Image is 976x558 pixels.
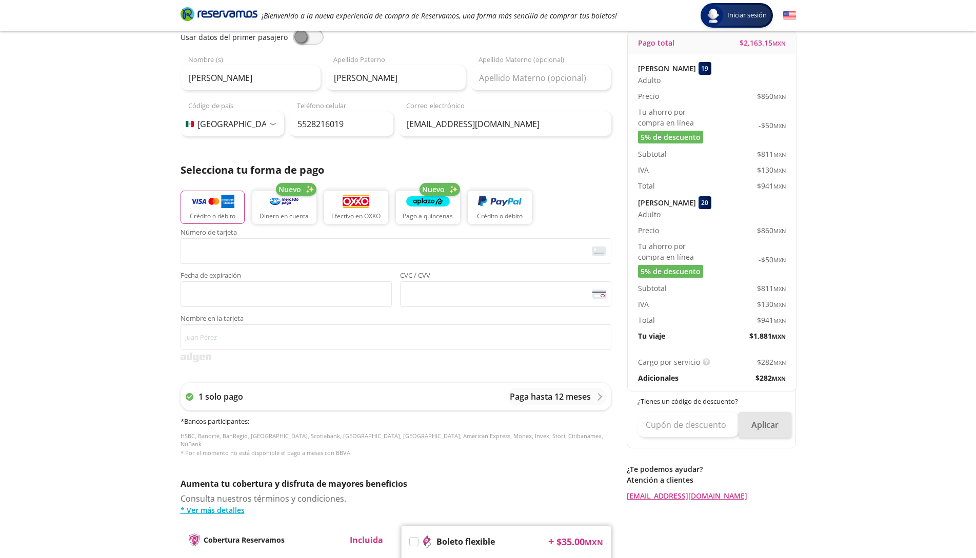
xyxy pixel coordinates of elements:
[757,180,786,191] span: $ 941
[181,315,611,324] span: Nombre en la tarjeta
[638,397,786,407] p: ¿Tienes un código de descuento?
[783,9,796,22] button: English
[181,191,245,224] button: Crédito o débito
[627,490,796,501] a: [EMAIL_ADDRESS][DOMAIN_NAME]
[181,492,611,515] div: Consulta nuestros términos y condiciones.
[181,449,350,457] span: * Por el momento no está disponible el pago a meses con BBVA
[755,373,786,383] span: $ 282
[185,284,387,304] iframe: Iframe de la fecha de caducidad de la tarjeta asegurada
[556,535,603,549] span: $ 35.00
[181,6,257,22] i: Brand Logo
[181,417,611,427] h6: * Bancos participantes :
[262,11,617,20] em: ¡Bienvenido a la nueva experiencia de compra de Reservamos, una forma más sencilla de comprar tus...
[699,196,711,209] div: 20
[181,505,611,515] a: * Ver más detalles
[638,225,659,236] p: Precio
[773,182,786,190] small: MXN
[181,32,288,42] span: Usar datos del primer pasajero
[471,65,611,91] input: Apellido Materno (opcional)
[638,412,739,438] input: Cupón de descuento
[772,375,786,382] small: MXN
[757,149,786,159] span: $ 811
[638,209,661,220] span: Adulto
[772,39,786,47] small: MXN
[181,324,611,350] input: Nombre en la tarjeta
[592,246,606,256] img: card
[773,256,786,264] small: MXN
[477,212,523,221] p: Crédito o débito
[749,330,786,341] span: $ 1,881
[181,162,611,178] p: Selecciona tu forma de pago
[773,359,786,366] small: MXN
[638,357,700,367] p: Cargo por servicio
[723,10,771,20] span: Iniciar sesión
[638,241,712,262] p: Tu ahorro por compra en línea
[204,534,285,545] p: Cobertura Reservamos
[548,534,554,549] p: +
[181,432,611,458] p: HSBC, Banorte, BanRegio, [GEOGRAPHIC_DATA], Scotiabank, [GEOGRAPHIC_DATA], [GEOGRAPHIC_DATA], Ame...
[759,120,786,131] span: -$ 50
[773,227,786,235] small: MXN
[638,315,655,325] p: Total
[405,284,607,304] iframe: Iframe del código de seguridad de la tarjeta asegurada
[186,121,194,127] img: MX
[252,191,316,224] button: Dinero en cuenta
[757,225,786,236] span: $ 860
[739,412,791,438] button: Aplicar
[638,299,649,309] p: IVA
[278,184,301,195] span: Nuevo
[399,111,611,137] input: Correo electrónico
[757,91,786,101] span: $ 860
[759,254,786,265] span: -$ 50
[190,212,235,221] p: Crédito o débito
[585,538,603,547] small: MXN
[772,333,786,340] small: MXN
[422,184,445,195] span: Nuevo
[326,65,466,91] input: Apellido Paterno
[510,390,591,403] p: Paga hasta 12 meses
[198,390,243,403] p: 1 solo pago
[773,151,786,158] small: MXN
[641,132,701,142] span: 5% de descuento
[181,229,611,238] span: Número de tarjeta
[468,191,532,224] button: Crédito o débito
[181,353,211,362] img: svg+xml;base64,PD94bWwgdmVyc2lvbj0iMS4wIiBlbmNvZGluZz0iVVRGLTgiPz4KPHN2ZyB3aWR0aD0iMzk2cHgiIGhlaW...
[757,164,786,175] span: $ 130
[181,6,257,25] a: Brand Logo
[740,37,786,48] span: $ 2,163.15
[773,122,786,130] small: MXN
[331,212,381,221] p: Efectivo en OXXO
[396,191,460,224] button: Pago a quincenas
[638,164,649,175] p: IVA
[181,478,611,490] p: Aumenta tu cobertura y disfruta de mayores beneficios
[757,283,786,294] span: $ 811
[289,111,393,137] input: Teléfono celular
[627,464,796,474] p: ¿Te podemos ayudar?
[350,534,383,546] p: Incluida
[638,283,667,294] p: Subtotal
[403,212,453,221] p: Pago a quincenas
[638,75,661,86] span: Adulto
[638,373,679,383] p: Adicionales
[638,330,665,341] p: Tu viaje
[260,212,309,221] p: Dinero en cuenta
[773,301,786,308] small: MXN
[185,241,607,261] iframe: Iframe del número de tarjeta asegurada
[638,197,696,208] p: [PERSON_NAME]
[638,37,674,48] p: Pago total
[181,65,321,91] input: Nombre (s)
[699,62,711,75] div: 19
[638,91,659,101] p: Precio
[773,317,786,324] small: MXN
[917,499,966,548] iframe: Messagebird Livechat Widget
[638,180,655,191] p: Total
[773,93,786,100] small: MXN
[324,191,388,224] button: Efectivo en OXXO
[757,315,786,325] span: $ 941
[773,167,786,174] small: MXN
[757,299,786,309] span: $ 130
[181,272,392,281] span: Fecha de expiración
[400,272,611,281] span: CVC / CVV
[638,107,712,128] p: Tu ahorro por compra en línea
[638,63,696,74] p: [PERSON_NAME]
